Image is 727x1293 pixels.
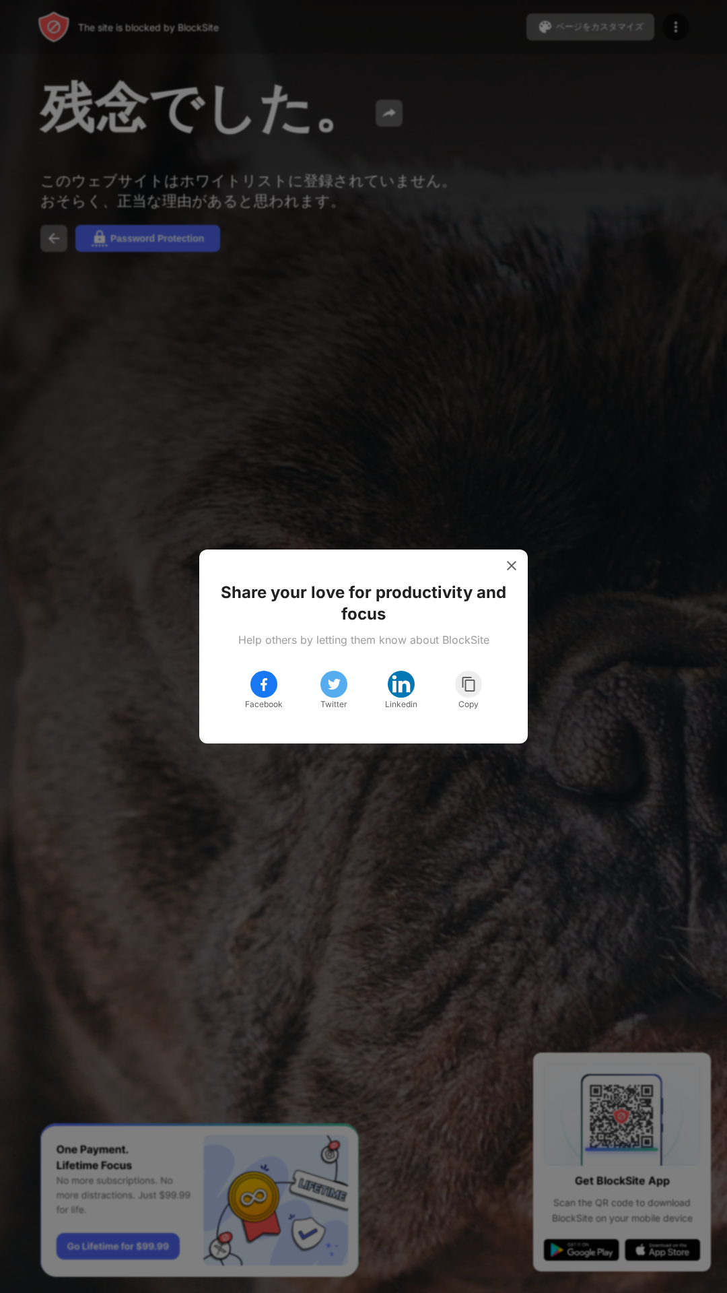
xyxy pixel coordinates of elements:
div: Facebook [245,698,283,711]
img: twitter.svg [326,676,342,692]
img: linkedin.svg [390,673,412,695]
div: Copy [458,698,479,711]
img: facebook.svg [256,676,272,692]
div: Share your love for productivity and focus [215,582,512,625]
div: Help others by letting them know about BlockSite [238,633,489,646]
div: Linkedin [385,698,417,711]
div: Twitter [320,698,347,711]
img: copy.svg [460,676,477,692]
